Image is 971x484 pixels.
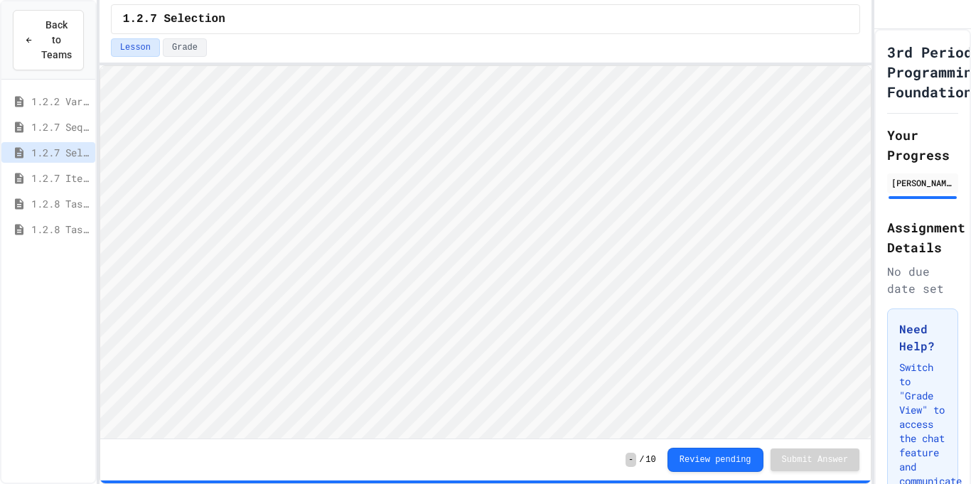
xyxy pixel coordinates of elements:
span: Back to Teams [41,18,72,63]
h3: Need Help? [899,321,946,355]
h2: Assignment Details [887,217,958,257]
span: 1.2.8 Task 2 [31,222,90,237]
span: 1.2.7 Sequencing [31,119,90,134]
h2: Your Progress [887,125,958,165]
iframe: Snap! Programming Environment [100,66,871,439]
div: No due date set [887,263,958,297]
span: 1.2.7 Selection [123,11,225,28]
button: Submit Answer [771,448,860,471]
span: 1.2.7 Selection [31,145,90,160]
button: Grade [163,38,207,57]
span: - [626,453,636,467]
button: Review pending [667,448,763,472]
span: Submit Answer [782,454,849,466]
span: 1.2.2 Variable Types [31,94,90,109]
span: 1.2.7 Iteration [31,171,90,185]
span: 10 [645,454,655,466]
div: [PERSON_NAME] [891,176,954,189]
span: / [639,454,644,466]
button: Lesson [111,38,160,57]
button: Back to Teams [13,10,84,70]
span: 1.2.8 Task 1 [31,196,90,211]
